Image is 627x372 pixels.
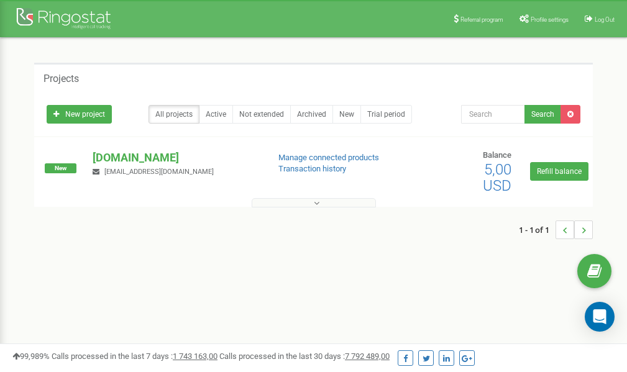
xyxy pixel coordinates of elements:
[531,16,569,23] span: Profile settings
[585,302,615,332] div: Open Intercom Messenger
[199,105,233,124] a: Active
[219,352,390,361] span: Calls processed in the last 30 days :
[519,208,593,252] nav: ...
[104,168,214,176] span: [EMAIL_ADDRESS][DOMAIN_NAME]
[52,352,217,361] span: Calls processed in the last 7 days :
[290,105,333,124] a: Archived
[460,16,503,23] span: Referral program
[47,105,112,124] a: New project
[149,105,199,124] a: All projects
[595,16,615,23] span: Log Out
[461,105,525,124] input: Search
[483,150,511,160] span: Balance
[360,105,412,124] a: Trial period
[232,105,291,124] a: Not extended
[345,352,390,361] u: 7 792 489,00
[530,162,588,181] a: Refill balance
[12,352,50,361] span: 99,989%
[332,105,361,124] a: New
[519,220,556,239] span: 1 - 1 of 1
[278,153,379,162] a: Manage connected products
[483,161,511,194] span: 5,00 USD
[43,73,79,84] h5: Projects
[173,352,217,361] u: 1 743 163,00
[45,163,76,173] span: New
[93,150,258,166] p: [DOMAIN_NAME]
[524,105,561,124] button: Search
[278,164,346,173] a: Transaction history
